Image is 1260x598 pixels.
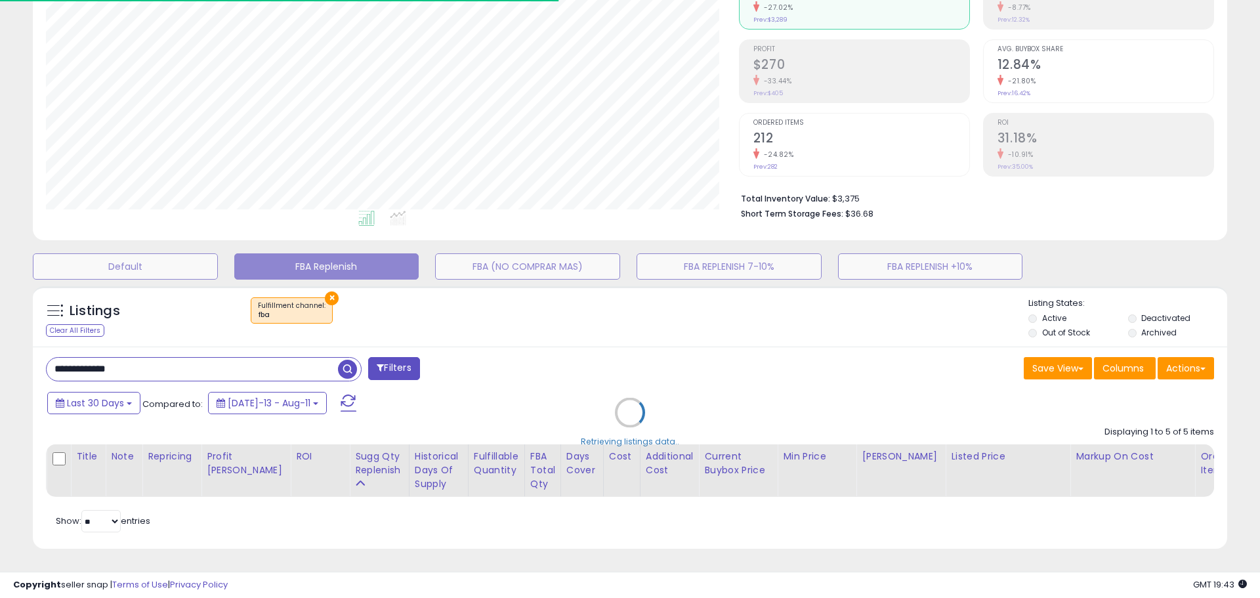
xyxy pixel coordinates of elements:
[997,131,1213,148] h2: 31.18%
[234,253,419,280] button: FBA Replenish
[112,578,168,591] a: Terms of Use
[997,163,1033,171] small: Prev: 35.00%
[33,253,218,280] button: Default
[13,579,228,591] div: seller snap | |
[753,119,969,127] span: Ordered Items
[1003,76,1036,86] small: -21.80%
[997,16,1030,24] small: Prev: 12.32%
[741,193,830,204] b: Total Inventory Value:
[741,190,1204,205] li: $3,375
[637,253,822,280] button: FBA REPLENISH 7-10%
[13,578,61,591] strong: Copyright
[838,253,1023,280] button: FBA REPLENISH +10%
[997,57,1213,75] h2: 12.84%
[997,89,1030,97] small: Prev: 16.42%
[759,3,793,12] small: -27.02%
[753,131,969,148] h2: 212
[845,207,873,220] span: $36.68
[1193,578,1247,591] span: 2025-09-11 19:43 GMT
[753,16,787,24] small: Prev: $3,289
[997,46,1213,53] span: Avg. Buybox Share
[997,119,1213,127] span: ROI
[435,253,620,280] button: FBA (NO COMPRAR MAS)
[759,150,794,160] small: -24.82%
[753,57,969,75] h2: $270
[170,578,228,591] a: Privacy Policy
[753,46,969,53] span: Profit
[581,435,679,447] div: Retrieving listings data..
[753,89,783,97] small: Prev: $405
[741,208,843,219] b: Short Term Storage Fees:
[1003,3,1031,12] small: -8.77%
[1003,150,1034,160] small: -10.91%
[753,163,778,171] small: Prev: 282
[759,76,792,86] small: -33.44%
